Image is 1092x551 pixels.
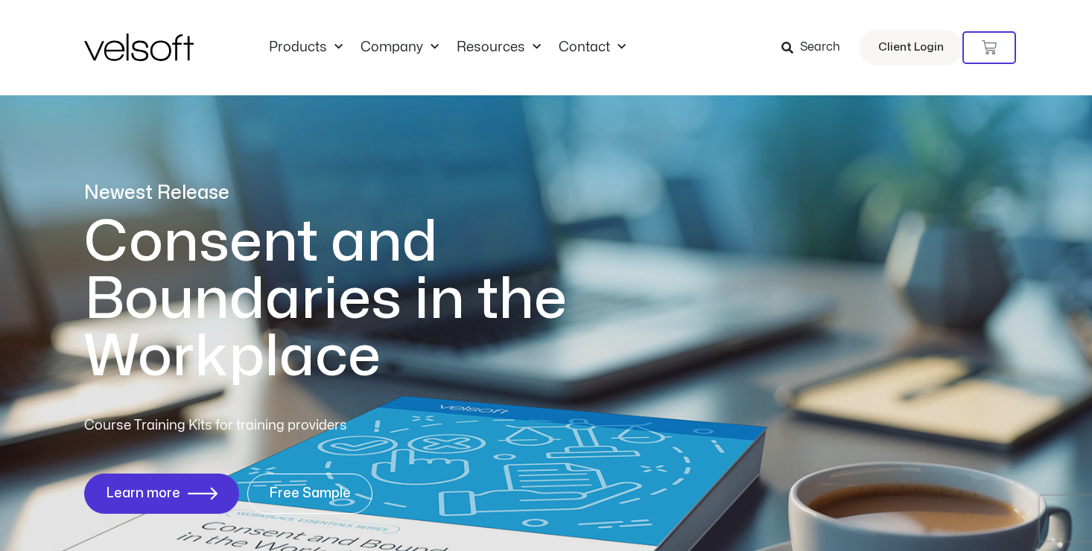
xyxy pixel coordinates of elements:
[269,486,351,501] span: Free Sample
[247,474,372,514] a: Free Sample
[352,39,448,56] a: CompanyMenu Toggle
[84,474,239,514] a: Learn more
[260,39,352,56] a: ProductsMenu Toggle
[84,415,455,436] p: Course Training Kits for training providers
[800,38,840,57] span: Search
[106,486,180,501] span: Learn more
[860,30,962,66] a: Client Login
[448,39,550,56] a: ResourcesMenu Toggle
[84,34,194,61] img: Velsoft Training Materials
[878,38,944,57] span: Client Login
[550,39,635,56] a: ContactMenu Toggle
[84,180,628,206] p: Newest Release
[84,214,628,386] h1: Consent and Boundaries in the Workplace
[260,39,635,56] nav: Menu
[781,35,851,60] a: Search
